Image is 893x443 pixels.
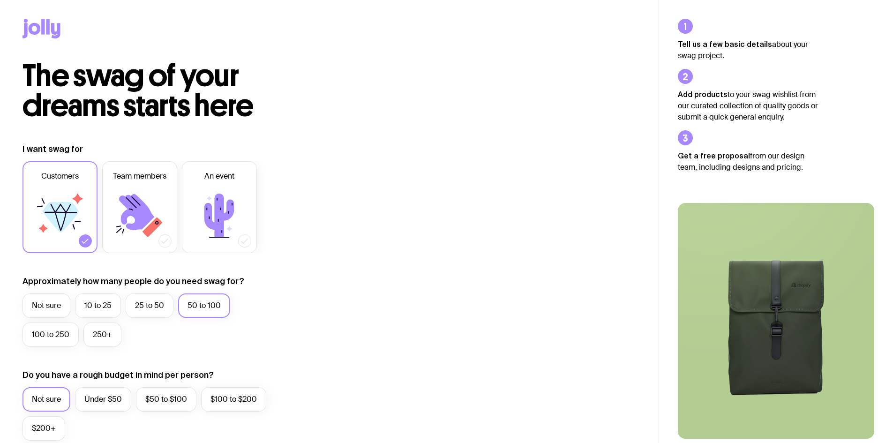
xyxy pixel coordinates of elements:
label: Approximately how many people do you need swag for? [23,276,244,287]
label: Under $50 [75,387,131,412]
label: $200+ [23,416,65,441]
label: 250+ [83,323,121,347]
span: Team members [113,171,166,182]
label: I want swag for [23,143,83,155]
p: from our design team, including designs and pricing. [678,150,818,173]
strong: Add products [678,90,728,98]
span: The swag of your dreams starts here [23,57,254,124]
span: Customers [41,171,79,182]
label: Not sure [23,293,70,318]
label: 25 to 50 [126,293,173,318]
p: about your swag project. [678,38,818,61]
label: 100 to 250 [23,323,79,347]
label: 10 to 25 [75,293,121,318]
label: $100 to $200 [201,387,266,412]
label: Not sure [23,387,70,412]
label: 50 to 100 [178,293,230,318]
label: Do you have a rough budget in mind per person? [23,369,214,381]
strong: Get a free proposal [678,151,750,160]
span: An event [204,171,234,182]
strong: Tell us a few basic details [678,40,772,48]
p: to your swag wishlist from our curated collection of quality goods or submit a quick general enqu... [678,89,818,123]
label: $50 to $100 [136,387,196,412]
